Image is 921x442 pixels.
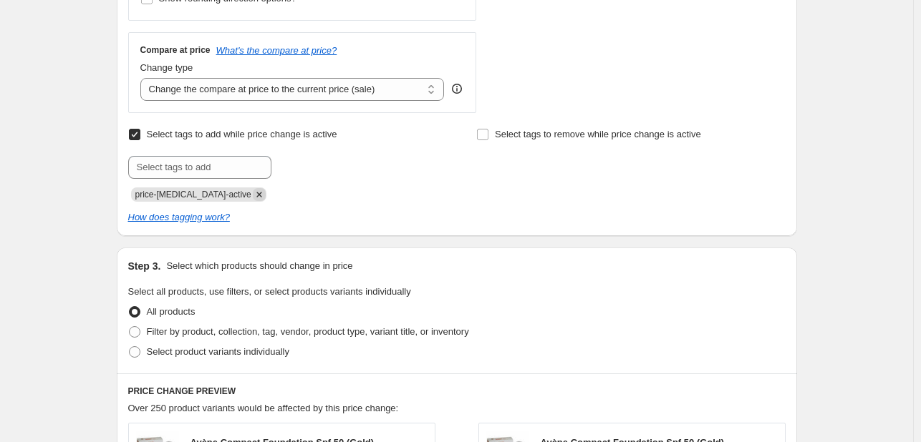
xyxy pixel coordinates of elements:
[135,190,251,200] span: price-change-job-active
[495,129,701,139] span: Select tags to remove while price change is active
[253,188,266,201] button: Remove price-change-job-active
[128,286,411,297] span: Select all products, use filters, or select products variants individually
[128,156,271,179] input: Select tags to add
[128,259,161,273] h2: Step 3.
[147,129,337,139] span: Select tags to add while price change is active
[147,306,196,317] span: All products
[140,62,193,73] span: Change type
[140,44,211,56] h3: Compare at price
[147,346,289,357] span: Select product variants individually
[450,82,464,96] div: help
[128,385,786,397] h6: PRICE CHANGE PREVIEW
[128,403,399,413] span: Over 250 product variants would be affected by this price change:
[166,259,352,273] p: Select which products should change in price
[147,326,469,337] span: Filter by product, collection, tag, vendor, product type, variant title, or inventory
[216,45,337,56] button: What's the compare at price?
[128,212,230,222] a: How does tagging work?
